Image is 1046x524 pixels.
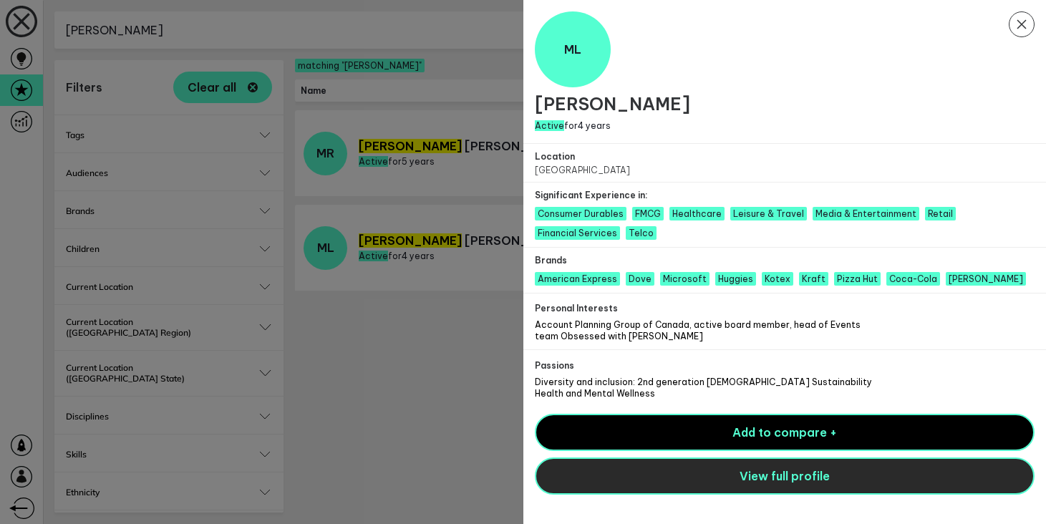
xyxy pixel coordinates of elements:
h2: Passions [535,360,878,371]
button: Add to compare + [535,414,1035,451]
button: View full profile [535,457,1035,495]
span: Huggies [715,272,756,286]
span: Retail [925,207,956,220]
span: Kraft Heinz [946,272,1026,286]
span: for 4 years [535,120,611,131]
p: [GEOGRAPHIC_DATA] [535,165,785,175]
h2: Significant Experience in: [535,190,1035,200]
span: Pizza Hut [834,272,881,286]
h2: Personal Interests [535,303,878,314]
span: Leisure & Travel [730,207,807,220]
span: American Express [535,272,620,286]
h2: Brands [535,255,1026,266]
span: Telco [626,226,657,240]
span: Account Planning Group of Canada, active board member, head of Events team Obsessed with [PERSON_... [535,319,861,341]
span: View full profile [740,469,830,483]
span: Consumer Durables [535,207,626,220]
span: FMCG [632,207,664,220]
span: ML [564,42,581,57]
h1: [PERSON_NAME] [535,93,1035,115]
span: Coca-Cola [886,272,940,286]
span: Kraft [799,272,828,286]
span: Financial Services [535,226,620,240]
span: Healthcare [669,207,725,220]
span: Add to compare + [732,425,837,440]
span: Media & Entertainment [813,207,919,220]
span: Dove [626,272,654,286]
span: Kotex [762,272,793,286]
span: Diversity and inclusion: 2nd generation [DEMOGRAPHIC_DATA] Sustainability Health and Mental Wellness [535,377,872,399]
span: Microsoft [660,272,710,286]
h2: Location [535,151,785,162]
span: Active [535,120,564,131]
